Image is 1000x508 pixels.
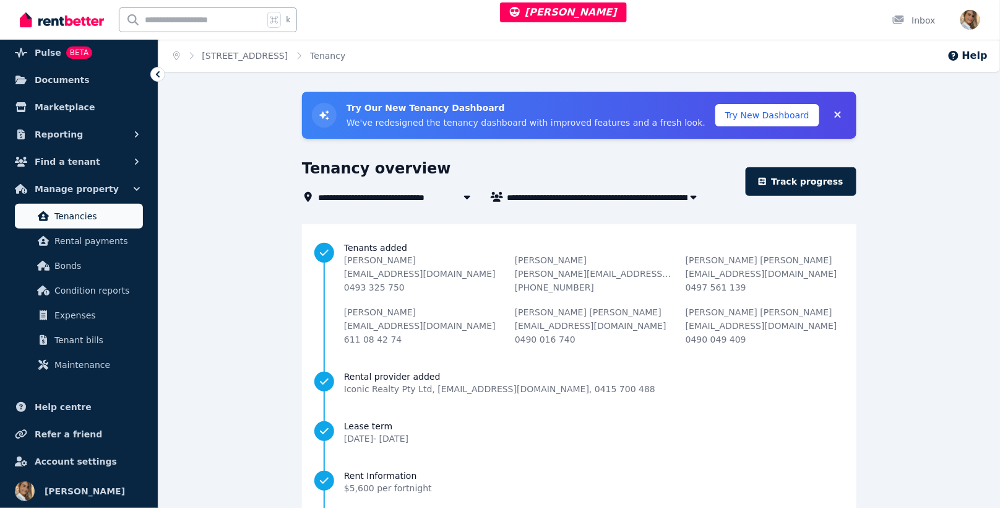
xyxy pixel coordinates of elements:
[344,420,408,432] span: Lease term
[314,242,844,346] a: Tenants added[PERSON_NAME][EMAIL_ADDRESS][DOMAIN_NAME]0493 325 750[PERSON_NAME][PERSON_NAME][EMAI...
[35,182,119,196] span: Manage property
[344,370,655,383] span: Rental provider added
[746,167,856,196] a: Track progress
[286,15,290,25] span: k
[686,268,844,280] p: [EMAIL_ADDRESS][DOMAIN_NAME]
[947,48,988,63] button: Help
[829,105,847,125] button: Collapse banner
[15,328,143,353] a: Tenant bills
[10,395,148,419] a: Help centre
[344,242,844,254] span: Tenants added
[66,46,92,59] span: BETA
[54,308,138,323] span: Expenses
[10,40,148,65] a: PulseBETA
[35,427,102,442] span: Refer a friend
[15,303,143,328] a: Expenses
[892,14,936,27] div: Inbox
[35,400,92,414] span: Help centre
[344,483,432,493] span: $5,600 per fortnight
[202,51,288,61] a: [STREET_ADDRESS]
[10,449,148,474] a: Account settings
[35,45,61,60] span: Pulse
[15,229,143,253] a: Rental payments
[347,116,705,129] p: We've redesigned the tenancy dashboard with improved features and a fresh look.
[344,320,502,332] p: [EMAIL_ADDRESS][DOMAIN_NAME]
[314,420,844,445] a: Lease term[DATE]- [DATE]
[347,102,705,114] h3: Try Our New Tenancy Dashboard
[35,127,83,142] span: Reporting
[302,92,856,139] div: Try New Tenancy Dashboard
[515,335,575,344] span: 0490 016 740
[45,484,125,499] span: [PERSON_NAME]
[35,72,90,87] span: Documents
[344,335,402,344] span: 611 08 42 74
[54,283,138,298] span: Condition reports
[54,209,138,224] span: Tenancies
[515,306,673,318] p: [PERSON_NAME] [PERSON_NAME]
[302,159,451,178] h1: Tenancy overview
[10,68,148,92] a: Documents
[20,11,104,29] img: RentBetter
[344,306,502,318] p: [PERSON_NAME]
[310,50,345,62] span: Tenancy
[54,258,138,273] span: Bonds
[314,470,844,494] a: Rent Information$5,600 per fortnight
[54,333,138,348] span: Tenant bills
[10,122,148,147] button: Reporting
[344,254,502,266] p: [PERSON_NAME]
[10,95,148,120] a: Marketplace
[686,282,746,292] span: 0497 561 139
[686,320,844,332] p: [EMAIL_ADDRESS][DOMAIN_NAME]
[54,357,138,372] span: Maintenance
[35,100,95,115] span: Marketplace
[686,306,844,318] p: [PERSON_NAME] [PERSON_NAME]
[158,40,360,72] nav: Breadcrumb
[15,253,143,278] a: Bonds
[515,282,594,292] span: [PHONE_NUMBER]
[35,154,100,169] span: Find a tenant
[686,335,746,344] span: 0490 049 409
[344,282,405,292] span: 0493 325 750
[54,234,138,248] span: Rental payments
[10,149,148,174] button: Find a tenant
[344,268,502,280] p: [EMAIL_ADDRESS][DOMAIN_NAME]
[960,10,980,30] img: Jodie Cartmer
[15,204,143,229] a: Tenancies
[10,177,148,201] button: Manage property
[35,454,117,469] span: Account settings
[510,6,617,18] span: [PERSON_NAME]
[715,104,819,126] button: Try New Dashboard
[686,254,844,266] p: [PERSON_NAME] [PERSON_NAME]
[10,422,148,447] a: Refer a friend
[15,278,143,303] a: Condition reports
[515,268,673,280] p: [PERSON_NAME][EMAIL_ADDRESS][PERSON_NAME][DOMAIN_NAME]
[314,370,844,395] a: Rental provider addedIconic Realty Pty Ltd, [EMAIL_ADDRESS][DOMAIN_NAME], 0415 700 488
[515,320,673,332] p: [EMAIL_ADDRESS][DOMAIN_NAME]
[15,353,143,377] a: Maintenance
[344,434,408,444] span: [DATE] - [DATE]
[515,254,673,266] p: [PERSON_NAME]
[344,470,432,482] span: Rent Information
[344,383,655,395] span: Iconic Realty Pty Ltd , [EMAIL_ADDRESS][DOMAIN_NAME] , 0415 700 488
[15,481,35,501] img: Jodie Cartmer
